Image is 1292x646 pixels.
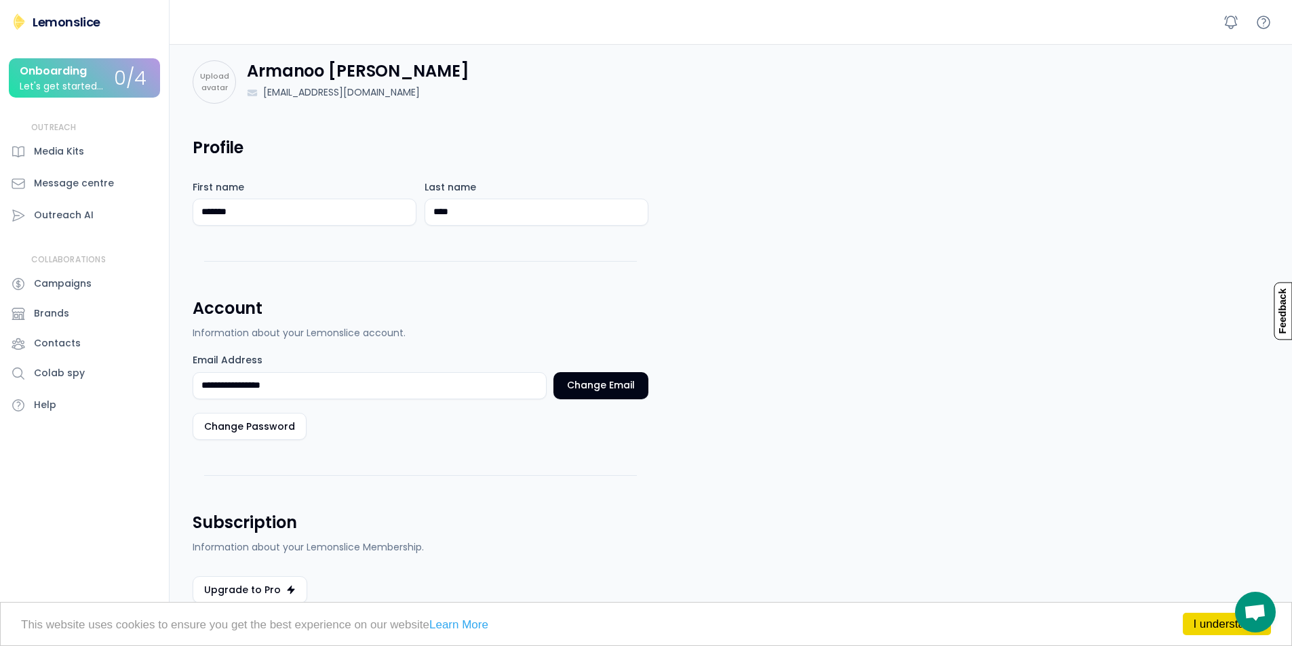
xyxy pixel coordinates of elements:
[247,60,469,81] h4: Armanoo [PERSON_NAME]
[20,81,103,92] div: Let's get started...
[553,372,648,399] button: Change Email
[34,176,114,190] div: Message centre
[193,181,244,193] div: First name
[34,398,56,412] div: Help
[34,336,81,350] div: Contacts
[114,68,146,89] div: 0/4
[34,277,92,291] div: Campaigns
[31,254,106,266] div: COLLABORATIONS
[1183,613,1271,635] a: I understand!
[34,144,84,159] div: Media Kits
[21,619,1271,630] p: This website uses cookies to ensure you get the best experience on our website
[1235,592,1276,632] div: Obrolan terbuka
[193,540,424,554] div: Information about your Lemonslice Membership.
[20,65,87,77] div: Onboarding
[263,85,420,100] div: [EMAIL_ADDRESS][DOMAIN_NAME]
[193,576,307,603] button: Upgrade to Pro
[31,122,77,134] div: OUTREACH
[193,413,307,440] button: Change Password
[34,366,85,380] div: Colab spy
[11,14,27,30] img: Lemonslice
[193,136,243,159] h3: Profile
[425,181,476,193] div: Last name
[193,511,297,534] h3: Subscription
[34,306,69,321] div: Brands
[429,618,488,631] a: Learn More
[33,14,100,31] div: Lemonslice
[193,354,262,366] div: Email Address
[193,297,262,320] h3: Account
[34,208,94,222] div: Outreach AI
[193,326,406,340] div: Information about your Lemonslice account.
